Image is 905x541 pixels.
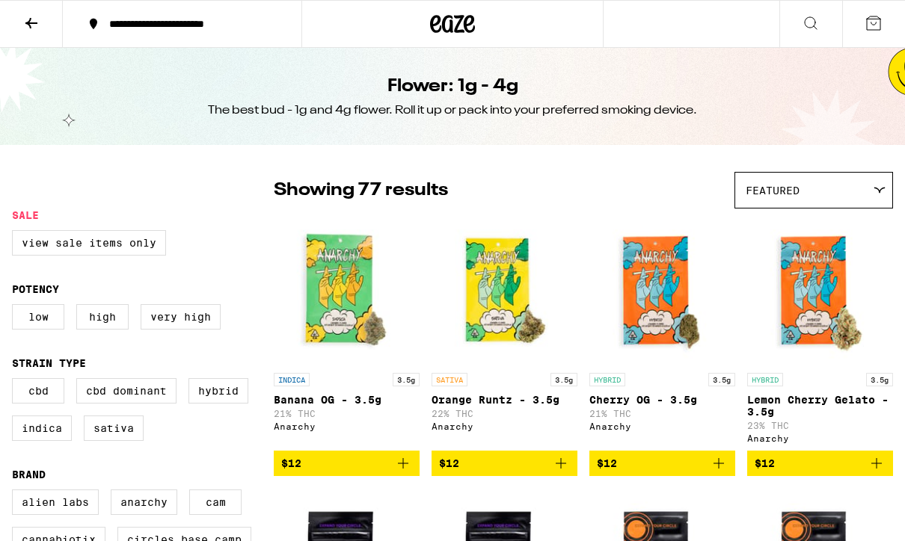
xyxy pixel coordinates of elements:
a: Open page for Banana OG - 3.5g from Anarchy [274,216,420,451]
span: $12 [597,457,617,469]
a: Open page for Orange Runtz - 3.5g from Anarchy [432,216,577,451]
legend: Strain Type [12,357,86,369]
label: Very High [141,304,221,330]
span: $12 [755,457,775,469]
button: Add to bag [589,451,735,476]
p: 3.5g [866,373,893,386]
label: Low [12,304,64,330]
div: Anarchy [274,421,420,431]
button: Add to bag [274,451,420,476]
label: CBD [12,378,64,404]
div: The best bud - 1g and 4g flower. Roll it up or pack into your preferred smoking device. [208,102,697,119]
legend: Potency [12,283,59,295]
label: Alien Labs [12,489,99,515]
img: Anarchy - Banana OG - 3.5g [274,216,420,365]
p: HYBRID [589,373,625,386]
p: 22% THC [432,409,577,418]
a: Open page for Cherry OG - 3.5g from Anarchy [589,216,735,451]
label: Indica [12,415,72,441]
label: Anarchy [111,489,177,515]
label: View Sale Items Only [12,230,166,256]
legend: Sale [12,209,39,221]
p: Cherry OG - 3.5g [589,394,735,406]
label: CBD Dominant [76,378,177,404]
span: $12 [281,457,301,469]
p: 3.5g [708,373,735,386]
legend: Brand [12,469,46,480]
div: Anarchy [747,433,893,443]
img: Anarchy - Orange Runtz - 3.5g [432,216,577,365]
a: Open page for Lemon Cherry Gelato - 3.5g from Anarchy [747,216,893,451]
img: Anarchy - Lemon Cherry Gelato - 3.5g [747,216,893,365]
h1: Flower: 1g - 4g [387,74,518,99]
label: High [76,304,129,330]
label: Sativa [84,415,144,441]
p: SATIVA [432,373,467,386]
p: INDICA [274,373,310,386]
span: Featured [746,185,800,197]
p: HYBRID [747,373,783,386]
p: Lemon Cherry Gelato - 3.5g [747,394,893,418]
div: Anarchy [589,421,735,431]
p: 21% THC [274,409,420,418]
button: Add to bag [747,451,893,476]
p: 3.5g [393,373,420,386]
button: Add to bag [432,451,577,476]
label: Hybrid [188,378,248,404]
p: Showing 77 results [274,178,448,203]
img: Anarchy - Cherry OG - 3.5g [589,216,735,365]
div: Anarchy [432,421,577,431]
p: Orange Runtz - 3.5g [432,394,577,406]
label: CAM [189,489,242,515]
p: 23% THC [747,421,893,430]
p: Banana OG - 3.5g [274,394,420,406]
p: 3.5g [550,373,577,386]
p: 21% THC [589,409,735,418]
span: $12 [439,457,459,469]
